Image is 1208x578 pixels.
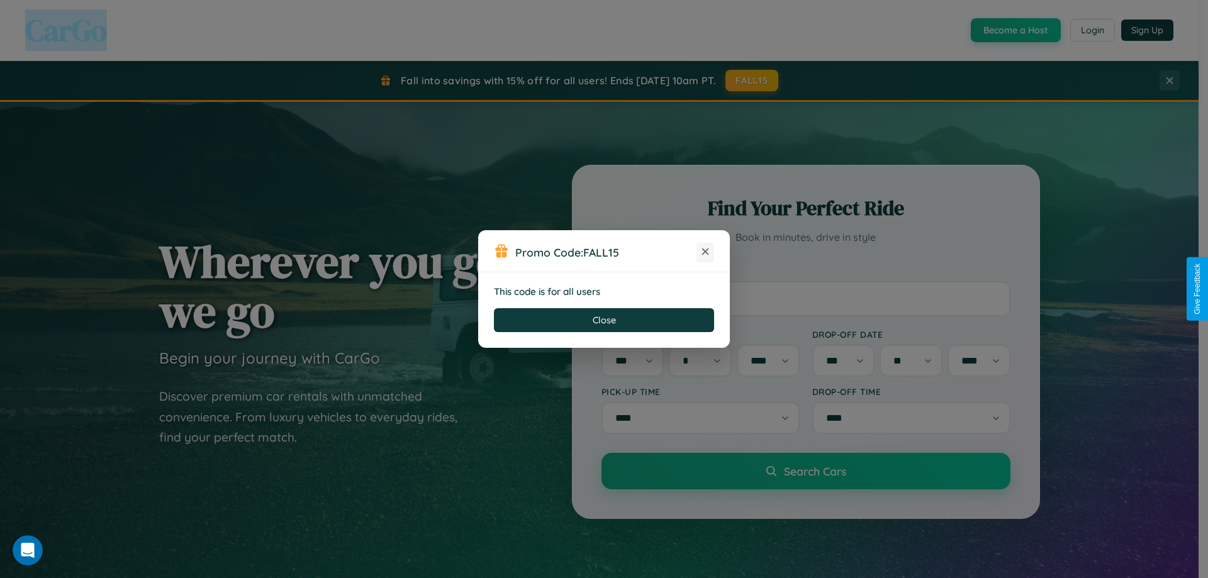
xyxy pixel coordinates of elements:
div: Give Feedback [1193,264,1202,314]
strong: This code is for all users [494,286,600,297]
b: FALL15 [583,245,619,259]
iframe: Intercom live chat [13,535,43,565]
h3: Promo Code: [515,245,696,259]
button: Close [494,308,714,332]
